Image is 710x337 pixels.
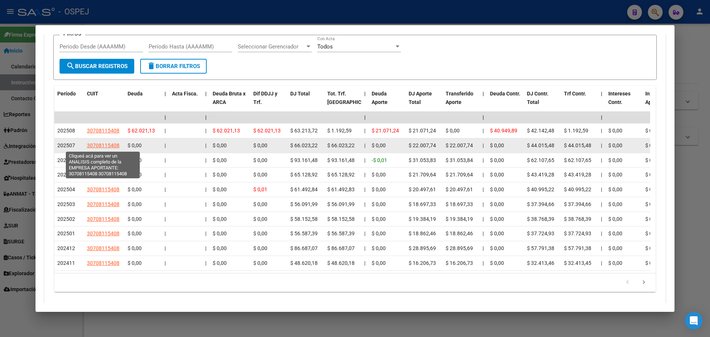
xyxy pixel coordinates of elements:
span: | [205,114,207,120]
span: | [165,201,166,207]
span: | [601,245,602,251]
span: | [601,114,602,120]
span: 202412 [57,245,75,251]
span: 202411 [57,260,75,266]
span: $ 0,00 [490,186,504,192]
datatable-header-cell: Trf Contr. [561,86,598,118]
span: $ 16.206,73 [446,260,473,266]
datatable-header-cell: DJ Total [287,86,324,118]
span: $ 0,00 [253,260,267,266]
span: Borrar Filtros [147,63,200,70]
span: Acta Fisca. [172,91,198,97]
button: Buscar Registros [60,59,134,74]
span: $ 0,00 [645,260,659,266]
span: $ 0,00 [128,157,142,163]
span: | [601,172,602,178]
span: | [165,172,166,178]
span: $ 0,00 [213,230,227,236]
span: $ 20.497,61 [409,186,436,192]
span: $ 0,00 [213,201,227,207]
span: $ 0,00 [446,128,460,134]
span: 30708115408 [87,245,119,251]
span: | [165,260,166,266]
span: Deuda [128,91,143,97]
span: $ 0,00 [645,216,659,222]
span: $ 44.015,48 [564,142,591,148]
span: -$ 0,01 [372,157,387,163]
span: $ 22.007,74 [409,142,436,148]
span: $ 0,00 [490,216,504,222]
span: $ 16.206,73 [409,260,436,266]
span: $ 62.021,13 [213,128,240,134]
span: | [165,230,166,236]
span: $ 61.492,83 [327,186,355,192]
span: $ 0,00 [128,172,142,178]
span: 30708115408 [87,142,119,148]
span: $ 0,00 [645,128,659,134]
span: $ 37.394,66 [527,201,554,207]
span: $ 0,00 [608,128,622,134]
span: $ 0,00 [608,201,622,207]
span: Intereses Aporte [645,91,667,105]
span: $ 0,01 [253,186,267,192]
span: $ 37.724,93 [564,230,591,236]
span: $ 0,00 [372,216,386,222]
span: $ 0,00 [645,172,659,178]
span: $ 56.091,99 [327,201,355,207]
button: Borrar Filtros [140,59,207,74]
span: $ 48.620,18 [290,260,318,266]
span: Dif DDJJ y Trf. [253,91,277,105]
span: $ 31.053,83 [409,157,436,163]
datatable-header-cell: Intereses Aporte [642,86,679,118]
span: $ 58.152,58 [327,216,355,222]
span: | [205,201,206,207]
span: | [205,216,206,222]
span: | [364,201,365,207]
span: 202503 [57,201,75,207]
span: Deuda Contr. [490,91,520,97]
span: $ 0,00 [490,142,504,148]
span: $ 18.697,33 [409,201,436,207]
span: $ 93.161,48 [290,157,318,163]
span: $ 20.497,61 [446,186,473,192]
span: | [483,91,484,97]
span: | [165,114,166,120]
span: Período [57,91,76,97]
datatable-header-cell: Tot. Trf. Bruto [324,86,361,118]
span: | [165,245,166,251]
span: $ 0,00 [128,216,142,222]
span: $ 0,00 [608,260,622,266]
span: | [601,216,602,222]
span: $ 0,00 [372,245,386,251]
datatable-header-cell: | [361,86,369,118]
span: $ 58.152,58 [290,216,318,222]
a: go to next page [637,279,651,287]
span: 30708115408 [87,230,119,236]
span: $ 0,00 [128,260,142,266]
span: $ 63.213,72 [290,128,318,134]
datatable-header-cell: | [162,86,169,118]
span: | [364,157,365,163]
span: $ 66.023,22 [290,142,318,148]
span: | [483,128,484,134]
span: $ 40.995,22 [564,186,591,192]
datatable-header-cell: Deuda [125,86,162,118]
span: $ 37.724,93 [527,230,554,236]
span: $ 0,00 [128,230,142,236]
span: | [165,128,166,134]
span: $ 0,00 [490,260,504,266]
span: $ 21.071,24 [409,128,436,134]
div: Open Intercom Messenger [685,312,703,330]
span: $ 0,00 [213,260,227,266]
span: | [601,201,602,207]
span: 30708115408 [87,172,119,178]
span: | [601,230,602,236]
span: $ 57.791,38 [564,245,591,251]
span: | [364,186,365,192]
span: | [364,91,366,97]
datatable-header-cell: Dif DDJJ y Trf. [250,86,287,118]
datatable-header-cell: Intereses Contr. [605,86,642,118]
span: $ 0,00 [253,230,267,236]
span: $ 32.413,46 [527,260,554,266]
span: $ 22.007,74 [446,142,473,148]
